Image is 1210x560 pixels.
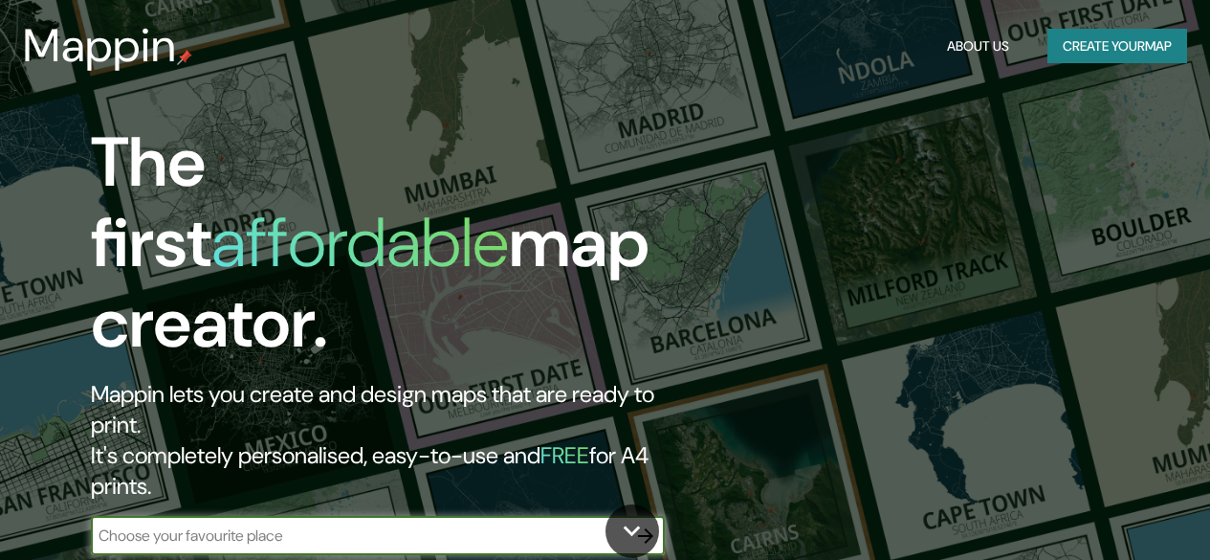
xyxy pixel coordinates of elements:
[540,440,589,470] h5: FREE
[177,50,192,65] img: mappin-pin
[91,379,696,502] h2: Mappin lets you create and design maps that are ready to print. It's completely personalised, eas...
[1047,29,1187,64] button: Create yourmap
[211,198,509,287] h1: affordable
[91,123,696,379] h1: The first map creator.
[23,19,177,73] h3: Mappin
[939,29,1017,64] button: About Us
[91,525,627,547] input: Choose your favourite place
